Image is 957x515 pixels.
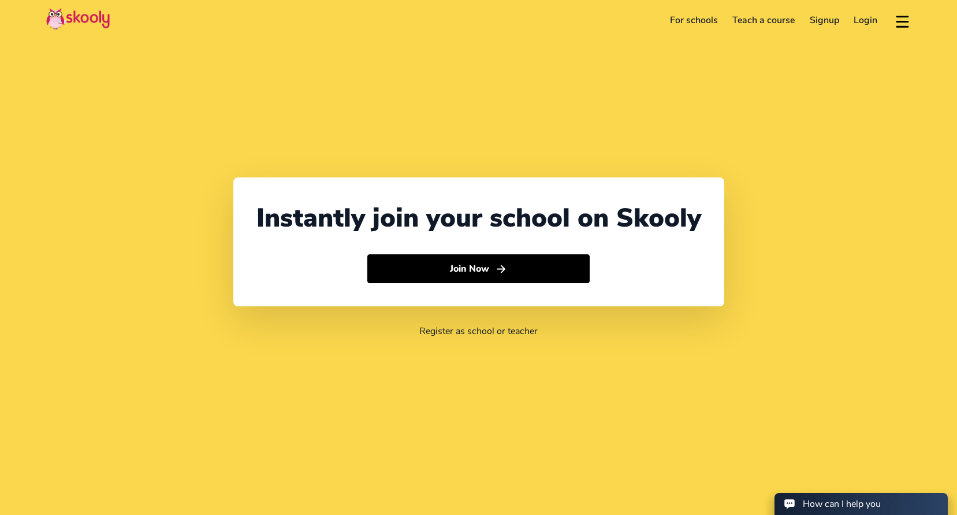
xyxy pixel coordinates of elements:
a: Login [847,11,885,29]
button: menu outline [894,11,911,30]
a: For schools [662,11,725,29]
ion-icon: arrow forward outline [495,263,507,275]
button: Join Nowarrow forward outline [367,254,590,283]
a: Teach a course [725,11,802,29]
img: Skooly [46,8,110,30]
a: Signup [802,11,847,29]
a: Register as school or teacher [419,325,538,338]
div: Instantly join your school on Skooly [256,201,701,236]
